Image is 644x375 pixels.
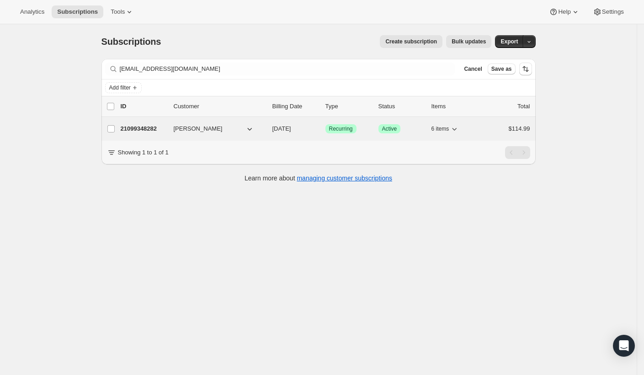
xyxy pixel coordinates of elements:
[509,125,530,132] span: $114.99
[109,84,131,91] span: Add filter
[446,35,491,48] button: Bulk updates
[517,102,530,111] p: Total
[519,63,532,75] button: Sort the results
[111,8,125,16] span: Tools
[543,5,585,18] button: Help
[385,38,437,45] span: Create subscription
[101,37,161,47] span: Subscriptions
[118,148,169,157] p: Showing 1 to 1 of 1
[325,102,371,111] div: Type
[272,125,291,132] span: [DATE]
[297,174,392,182] a: managing customer subscriptions
[380,35,442,48] button: Create subscription
[245,174,392,183] p: Learn more about
[505,146,530,159] nav: Pagination
[329,125,353,132] span: Recurring
[488,63,516,74] button: Save as
[378,102,424,111] p: Status
[500,38,518,45] span: Export
[272,102,318,111] p: Billing Date
[105,82,142,93] button: Add filter
[120,63,455,75] input: Filter subscribers
[105,5,139,18] button: Tools
[452,38,486,45] span: Bulk updates
[121,122,530,135] div: 21099348282[PERSON_NAME][DATE]SuccessRecurringSuccessActive6 items$114.99
[15,5,50,18] button: Analytics
[460,63,485,74] button: Cancel
[174,102,265,111] p: Customer
[168,121,260,136] button: [PERSON_NAME]
[20,8,44,16] span: Analytics
[121,102,530,111] div: IDCustomerBilling DateTypeStatusItemsTotal
[431,122,459,135] button: 6 items
[382,125,397,132] span: Active
[57,8,98,16] span: Subscriptions
[174,124,223,133] span: [PERSON_NAME]
[52,5,103,18] button: Subscriptions
[431,125,449,132] span: 6 items
[613,335,635,357] div: Open Intercom Messenger
[431,102,477,111] div: Items
[491,65,512,73] span: Save as
[587,5,629,18] button: Settings
[558,8,570,16] span: Help
[464,65,482,73] span: Cancel
[121,124,166,133] p: 21099348282
[602,8,624,16] span: Settings
[495,35,523,48] button: Export
[121,102,166,111] p: ID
